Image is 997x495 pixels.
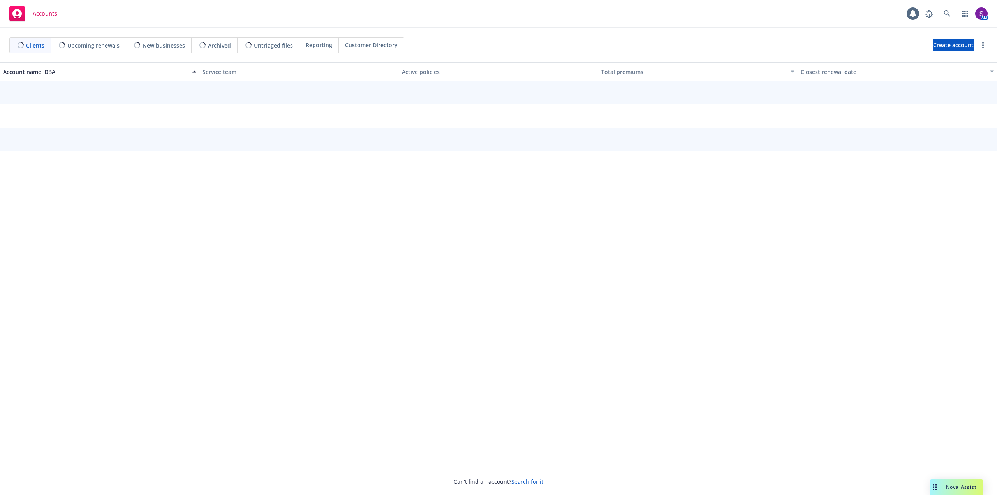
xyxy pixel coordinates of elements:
[930,479,940,495] div: Drag to move
[598,62,798,81] button: Total premiums
[208,41,231,49] span: Archived
[957,6,973,21] a: Switch app
[6,3,60,25] a: Accounts
[798,62,997,81] button: Closest renewal date
[946,484,977,490] span: Nova Assist
[67,41,120,49] span: Upcoming renewals
[306,41,332,49] span: Reporting
[601,68,786,76] div: Total premiums
[801,68,985,76] div: Closest renewal date
[203,68,396,76] div: Service team
[254,41,293,49] span: Untriaged files
[921,6,937,21] a: Report a Bug
[978,41,988,50] a: more
[3,68,188,76] div: Account name, DBA
[143,41,185,49] span: New businesses
[345,41,398,49] span: Customer Directory
[933,39,974,51] a: Create account
[199,62,399,81] button: Service team
[402,68,595,76] div: Active policies
[975,7,988,20] img: photo
[26,41,44,49] span: Clients
[939,6,955,21] a: Search
[511,478,543,485] a: Search for it
[399,62,598,81] button: Active policies
[454,477,543,486] span: Can't find an account?
[933,38,974,53] span: Create account
[33,11,57,17] span: Accounts
[930,479,983,495] button: Nova Assist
